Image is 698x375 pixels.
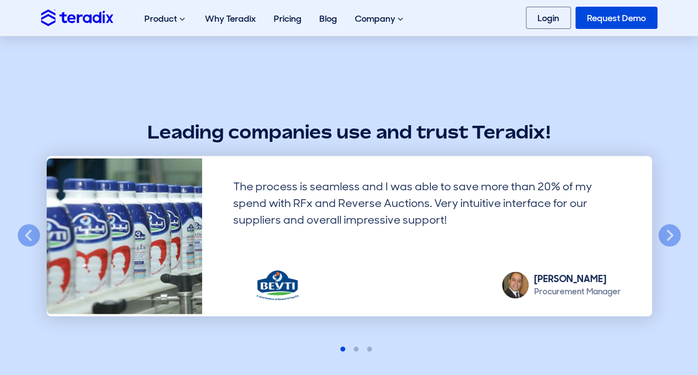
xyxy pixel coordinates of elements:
img: Islam Abdel Maqsoud [502,272,529,298]
a: Login [526,7,571,29]
div: Product [135,1,196,37]
img: Beyti [233,267,322,303]
a: Blog [310,1,346,36]
div: Company [346,1,414,37]
a: Request Demo [575,7,657,29]
div: Procurement Manager [534,285,621,297]
div: [PERSON_NAME] [534,272,621,285]
a: Why Teradix [196,1,265,36]
a: Pricing [265,1,310,36]
button: 2 of 3 [345,343,354,352]
button: 3 of 3 [358,343,367,352]
img: Teradix logo [41,9,113,26]
button: Next [657,224,682,248]
button: 1 of 3 [332,343,340,352]
button: Previous [17,224,41,248]
h2: Leading companies use and trust Teradix! [41,120,657,145]
div: The process is seamless and I was able to save more than 20% of my spend with RFx and Reverse Auc... [224,169,630,254]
